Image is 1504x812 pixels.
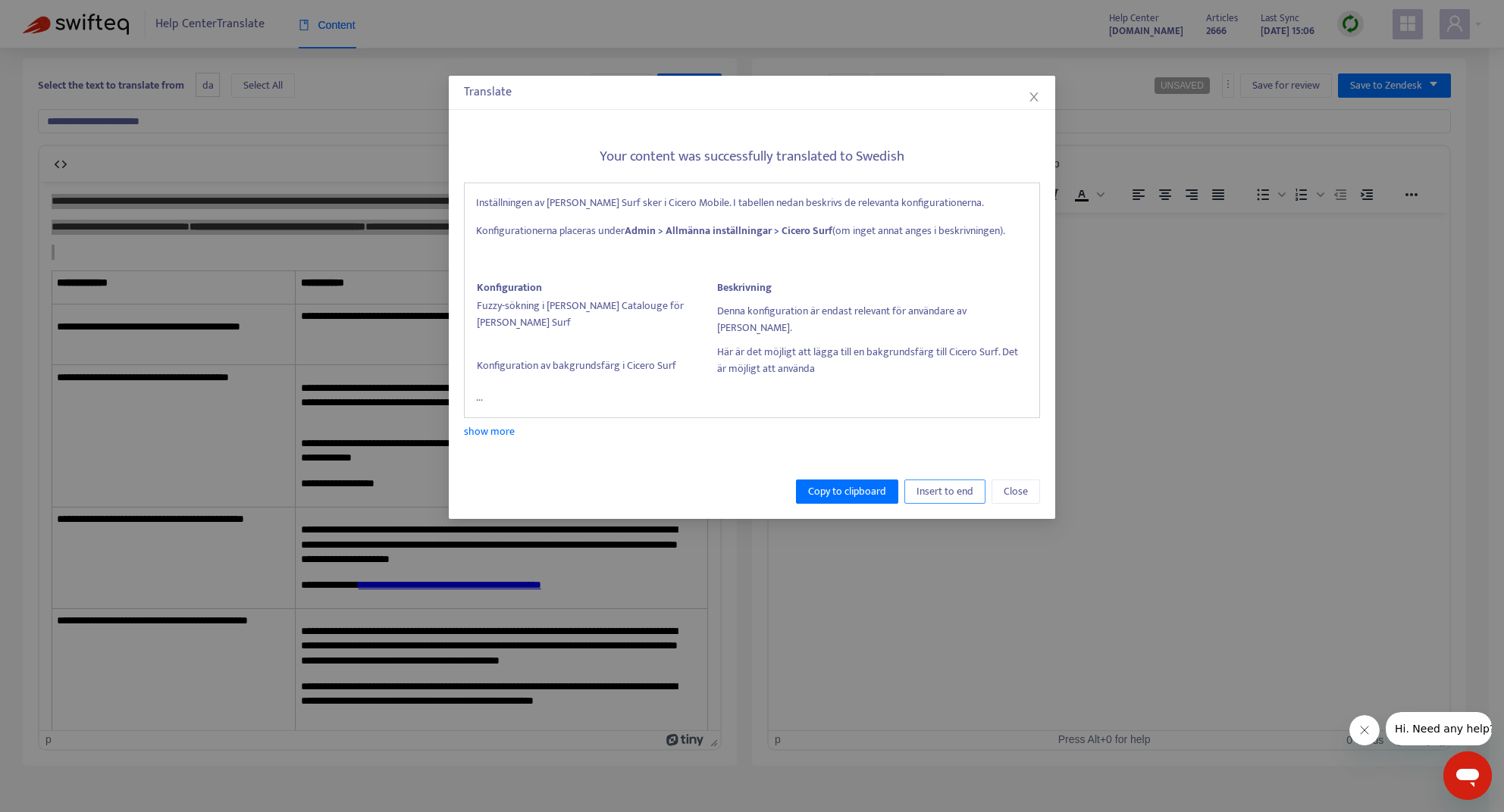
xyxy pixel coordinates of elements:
[1443,751,1492,800] iframe: Knapp för att öppna meddelandefönstret
[1026,89,1042,105] button: Close
[477,279,542,296] strong: Konfiguration
[1028,91,1040,103] span: close
[9,11,109,23] span: Hi. Need any help?
[464,83,1040,101] div: Translate
[904,479,985,504] button: Insert to end
[477,298,716,331] p: Fuzzy-sökning i [PERSON_NAME] Catalouge för [PERSON_NAME] Surf
[716,297,1028,343] td: Denna konfiguration är endast relevant för användare av [PERSON_NAME].
[808,483,886,500] span: Copy to clipboard
[476,195,1028,211] p: Inställningen av [PERSON_NAME] Surf sker i Cicero Mobile. I tabellen nedan beskrivs de relevanta ...
[625,222,832,239] strong: Admin > Allmänna inställningar > Cicero Surf
[1004,483,1028,500] span: Close
[464,148,1040,166] h5: Your content was successfully translated to Swedish
[796,479,898,504] button: Copy to clipboard
[476,343,716,389] td: Konfiguration av bakgrundsfärg i Cicero Surf
[464,183,1040,418] div: ...
[476,223,1028,239] p: Konfigurationerna placeras under (om inget annat anges i beskrivningen).
[464,423,515,440] a: show more
[916,483,973,500] span: Insert to end
[1386,712,1492,745] iframe: Meddelande från företag
[12,12,669,27] body: Rich Text Area. Press ALT-0 for help.
[1349,715,1380,745] iframe: Stäng meddelande
[992,479,1040,504] button: Close
[717,344,1027,377] p: Här är det möjligt att lägga till en bakgrundsfärg till Cicero Surf. Det är möjligt att använda
[717,279,772,296] strong: Beskrivning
